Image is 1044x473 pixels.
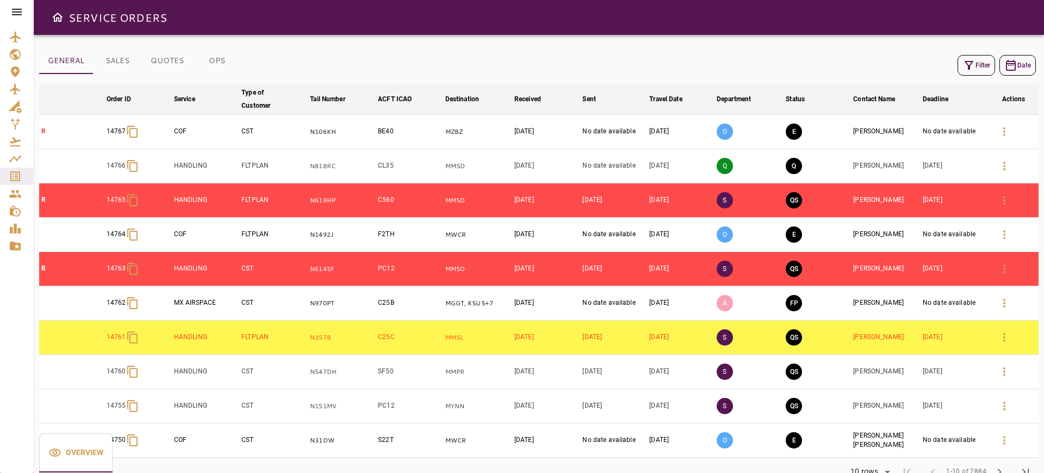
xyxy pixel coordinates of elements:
[239,355,308,389] td: CST
[445,93,479,106] div: Destination
[47,7,69,28] button: Open drawer
[445,402,510,411] p: MYNN
[786,432,802,449] button: EXECUTION
[717,432,733,449] p: O
[647,115,714,149] td: [DATE]
[786,329,802,346] button: QUOTE SENT
[310,93,359,106] span: Tail Number
[310,436,374,445] p: N31DW
[172,321,239,355] td: HANDLING
[999,55,1036,76] button: Date
[647,149,714,183] td: [DATE]
[991,153,1017,179] button: Details
[445,367,510,377] p: MMPR
[376,423,443,458] td: S22T
[786,124,802,140] button: EXECUTION
[376,218,443,252] td: F2TH
[853,93,895,106] div: Contact Name
[376,115,443,149] td: BE40
[786,398,802,414] button: QUOTE SENT
[512,218,581,252] td: [DATE]
[786,192,802,208] button: QUOTE SENT
[921,218,989,252] td: No date available
[376,355,443,389] td: SF50
[717,158,733,174] p: Q
[310,333,374,342] p: N357B
[991,256,1017,282] button: Details
[107,333,126,342] p: 14761
[649,93,696,106] span: Travel Date
[69,9,167,26] h6: SERVICE ORDERS
[174,93,209,106] span: Service
[172,115,239,149] td: COF
[107,435,126,445] p: 14750
[514,93,555,106] span: Received
[853,93,909,106] span: Contact Name
[239,252,308,286] td: CST
[310,162,374,171] p: N818RC
[786,158,802,174] button: QUOTING
[647,218,714,252] td: [DATE]
[851,355,921,389] td: [PERSON_NAME]
[786,226,802,243] button: EXECUTION
[991,187,1017,213] button: Details
[582,93,610,106] span: Sent
[172,389,239,423] td: HANDLING
[580,183,647,218] td: [DATE]
[647,321,714,355] td: [DATE]
[921,183,989,218] td: [DATE]
[39,48,93,74] button: GENERAL
[851,218,921,252] td: [PERSON_NAME]
[41,127,102,136] p: R
[445,93,493,106] span: Destination
[310,196,374,205] p: N619HP
[512,149,581,183] td: [DATE]
[310,265,374,274] p: N614SF
[107,367,126,376] p: 14760
[172,218,239,252] td: COF
[580,149,647,183] td: No date available
[107,127,126,136] p: 14767
[107,264,126,273] p: 14763
[649,93,682,106] div: Travel Date
[174,93,195,106] div: Service
[445,196,510,205] p: MMSD
[445,162,510,171] p: MMSD
[512,355,581,389] td: [DATE]
[580,423,647,458] td: No date available
[851,115,921,149] td: [PERSON_NAME]
[717,364,733,380] p: S
[580,321,647,355] td: [DATE]
[39,433,113,472] button: Overview
[991,359,1017,385] button: Details
[921,115,989,149] td: No date available
[580,286,647,321] td: No date available
[851,183,921,218] td: [PERSON_NAME]
[241,86,291,112] div: Type of Customer
[310,402,374,411] p: N151MV
[991,324,1017,351] button: Details
[851,286,921,321] td: [PERSON_NAME]
[41,264,102,273] p: R
[958,55,995,76] button: Filter
[239,389,308,423] td: CST
[512,389,581,423] td: [DATE]
[378,93,412,106] div: ACFT ICAO
[310,127,374,137] p: N106KH
[921,252,989,286] td: [DATE]
[991,290,1017,316] button: Details
[512,286,581,321] td: [DATE]
[239,321,308,355] td: FLTPLAN
[921,286,989,321] td: No date available
[172,286,239,321] td: MX AIRSPACE
[445,265,510,274] p: MMSD
[647,183,714,218] td: [DATE]
[991,393,1017,419] button: Details
[378,93,426,106] span: ACFT ICAO
[512,252,581,286] td: [DATE]
[647,355,714,389] td: [DATE]
[851,149,921,183] td: [PERSON_NAME]
[717,261,733,277] p: S
[786,261,802,277] button: QUOTE SENT
[192,48,241,74] button: OPS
